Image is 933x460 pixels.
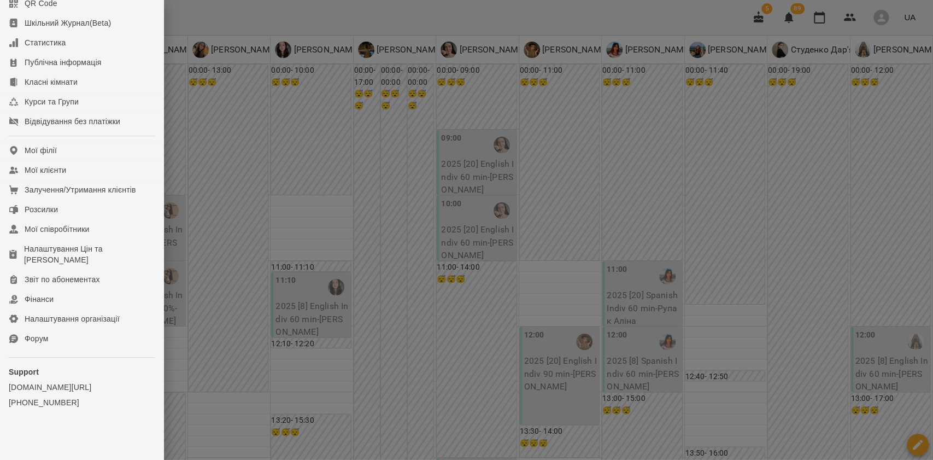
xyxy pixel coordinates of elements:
div: Налаштування організації [25,313,120,324]
div: Форум [25,333,49,344]
div: Публічна інформація [25,57,101,68]
div: Відвідування без платіжки [25,116,120,127]
div: Курси та Групи [25,96,79,107]
div: Розсилки [25,204,58,215]
div: Налаштування Цін та [PERSON_NAME] [24,243,155,265]
div: Фінанси [25,294,54,305]
div: Статистика [25,37,66,48]
p: Support [9,366,155,377]
div: Класні кімнати [25,77,78,88]
div: Мої клієнти [25,165,66,176]
div: Звіт по абонементах [25,274,100,285]
a: [DOMAIN_NAME][URL] [9,382,155,393]
div: Мої філії [25,145,57,156]
a: [PHONE_NUMBER] [9,397,155,408]
div: Шкільний Журнал(Beta) [25,18,111,28]
div: Залучення/Утримання клієнтів [25,184,136,195]
div: Мої співробітники [25,224,90,235]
